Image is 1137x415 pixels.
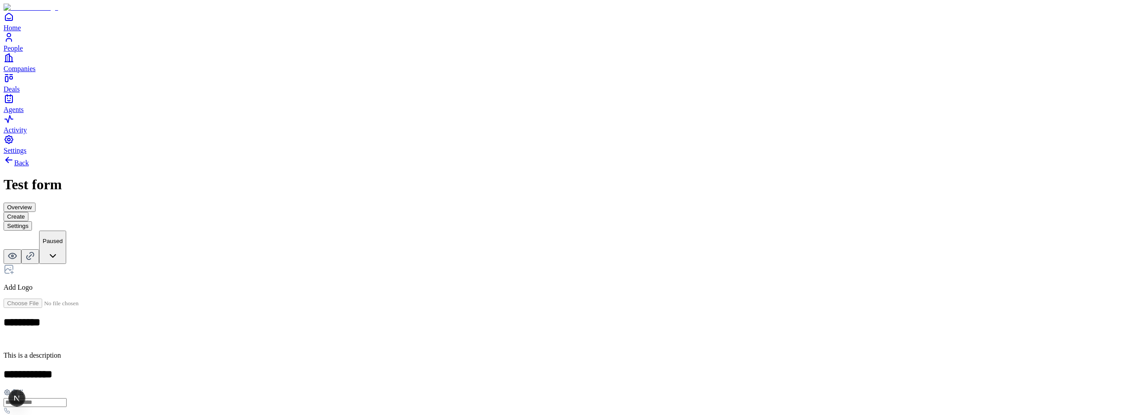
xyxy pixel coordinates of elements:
span: Agents [4,106,24,113]
a: Companies [4,52,1133,72]
h1: Test form [4,176,1133,193]
span: Companies [4,65,36,72]
button: Create [4,212,28,221]
a: Settings [4,134,1133,154]
button: Settings [4,221,32,231]
a: Activity [4,114,1133,134]
p: Add Logo [4,283,1133,291]
span: Deals [4,85,20,93]
span: Home [4,24,21,32]
a: People [4,32,1133,52]
img: Item Brain Logo [4,4,58,12]
button: Overview [4,203,36,212]
span: Settings [4,147,27,154]
a: Home [4,12,1133,32]
a: Back [4,159,29,167]
a: Agents [4,93,1133,113]
a: Deals [4,73,1133,93]
p: This is a description [4,351,1133,359]
span: Activity [4,126,27,134]
span: People [4,44,23,52]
